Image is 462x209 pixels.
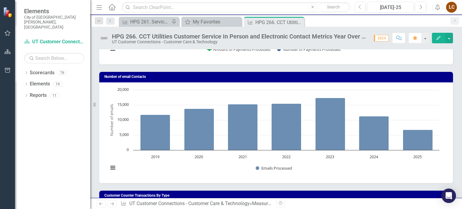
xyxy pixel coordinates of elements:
button: View chart menu, Chart [109,45,117,53]
path: 2024, 11,274. Emails Processed. [359,116,389,150]
small: City of [GEOGRAPHIC_DATA][PERSON_NAME], [GEOGRAPHIC_DATA] [24,15,84,29]
h3: Customer Counter Transactions By Type [104,194,450,198]
div: Chart. Highcharts interactive chart. [105,87,447,177]
text: 2020 [195,154,203,159]
div: HPG 266. CCT Utilities Customer Service In Person and Electronic Contact Metrics Year Over Year [255,19,303,26]
a: Reports [30,92,47,99]
img: Not Defined [99,33,109,43]
a: Measures [252,201,273,206]
text: 10,000 [117,117,129,122]
div: » » [121,200,272,207]
span: Search [327,5,340,9]
button: Show Amount of Payments Processed [207,47,270,52]
div: HPG 261. Service Orders Created by Customer Care for Utilities [130,18,170,26]
div: 76 [57,70,67,75]
text: 15,000 [117,102,129,107]
text: Number of emails [109,104,114,136]
a: Elements [30,81,50,88]
span: Elements [24,8,84,15]
text: 2019 [151,154,159,159]
text: 2023 [326,154,334,159]
text: 2024 [370,154,378,159]
a: UT Customer Connections - Customer Care & Technology [24,38,84,45]
path: 2023, 17,394. Emails Processed. [316,98,345,150]
path: 2025, 6,761. Emails Processed. [403,130,433,150]
div: 11 [50,93,59,98]
div: Open Intercom Messenger [442,189,456,203]
input: Search Below... [24,53,84,63]
text: 5,000 [119,132,129,137]
a: Scorecards [30,69,54,76]
div: My Favorites [193,18,240,26]
button: View chart menu, Chart [109,164,117,172]
div: 19 [53,81,63,87]
text: 2025 [413,154,422,159]
path: 2021, 15,203. Emails Processed. [228,104,258,150]
text: 2021 [239,154,247,159]
input: Search ClearPoint... [122,2,350,13]
path: 2022, 15,425. Emails Processed. [272,104,301,150]
path: 2020, 13,713. Emails Processed. [184,109,214,150]
button: [DATE]-25 [367,2,414,13]
text: 0 [127,147,129,152]
span: 2024 [374,35,389,41]
a: UT Customer Connections - Customer Care & Technology [129,201,250,206]
button: LC [446,2,457,13]
text: 20,000 [117,87,129,92]
div: HPG 266. CCT Utilities Customer Service In Person and Electronic Contact Metrics Year Over Year [112,33,368,40]
a: My Favorites [183,18,240,26]
button: Show Emails Processed [256,165,292,171]
button: Show Number of Payments Processed [277,47,341,52]
a: HPG 261. Service Orders Created by Customer Care for Utilities [120,18,170,26]
svg: Interactive chart [105,87,442,177]
text: 2022 [282,154,291,159]
div: UT Customer Connections - Customer Care & Technology [112,40,368,44]
h3: Number of email Contacts [104,75,450,79]
button: Search [319,3,349,11]
path: 2019, 11,798. Emails Processed. [140,115,170,150]
img: ClearPoint Strategy [3,7,14,17]
div: [DATE]-25 [369,4,411,11]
